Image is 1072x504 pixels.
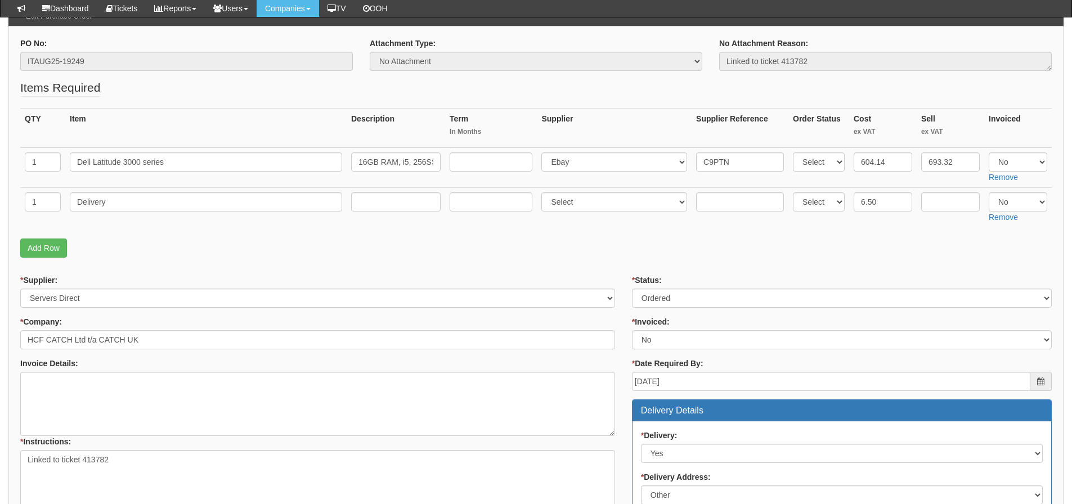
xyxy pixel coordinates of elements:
label: Status: [632,274,662,286]
a: Remove [989,173,1018,182]
label: Company: [20,316,62,327]
label: Supplier: [20,274,57,286]
label: Attachment Type: [370,38,436,49]
label: Instructions: [20,436,71,447]
a: Remove [989,213,1018,222]
textarea: Linked to ticket 413782 [719,52,1052,71]
th: Item [65,108,347,147]
label: Invoice Details: [20,358,78,369]
th: Invoiced [984,108,1052,147]
th: Term [445,108,537,147]
th: Order Status [788,108,849,147]
small: ex VAT [921,127,980,137]
small: ex VAT [854,127,912,137]
th: Supplier Reference [692,108,788,147]
th: QTY [20,108,65,147]
a: Add Row [20,238,67,258]
th: Sell [917,108,984,147]
label: Delivery: [641,430,678,441]
small: In Months [450,127,532,137]
legend: Items Required [20,79,100,97]
label: Invoiced: [632,316,670,327]
label: Date Required By: [632,358,703,369]
th: Cost [849,108,917,147]
h3: Delivery Details [641,406,1043,416]
th: Description [347,108,445,147]
label: PO No: [20,38,47,49]
label: No Attachment Reason: [719,38,808,49]
th: Supplier [537,108,692,147]
label: Delivery Address: [641,471,711,483]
